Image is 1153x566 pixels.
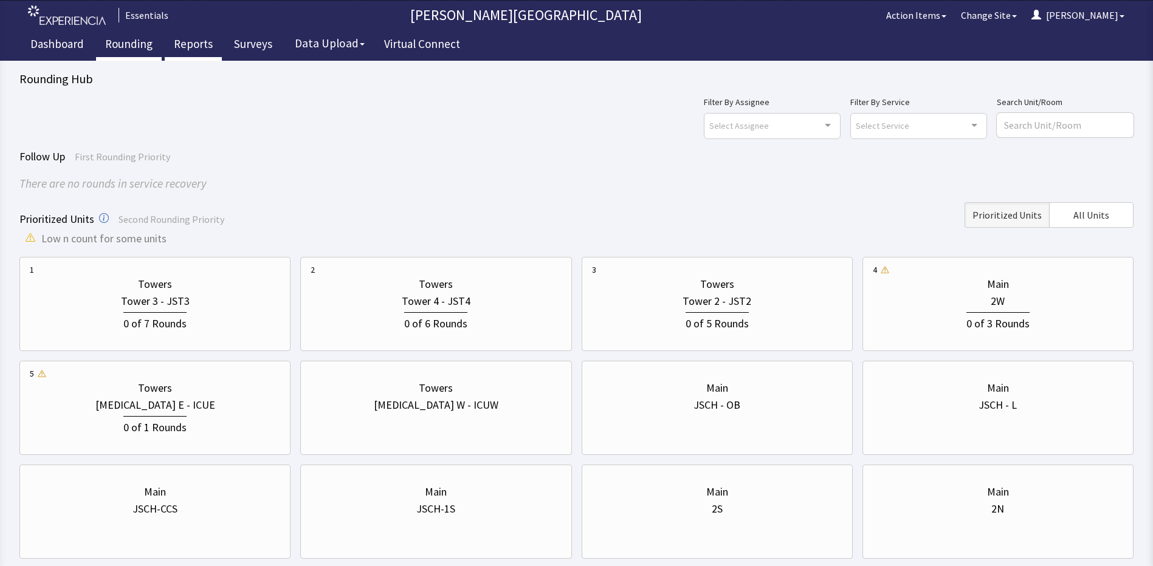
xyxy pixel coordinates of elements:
[425,483,447,500] div: Main
[75,151,170,163] span: First Rounding Priority
[138,380,172,397] div: Towers
[119,8,168,22] div: Essentials
[712,500,723,517] div: 2S
[987,380,1009,397] div: Main
[121,293,190,310] div: Tower 3 - JST3
[972,208,1042,222] span: Prioritized Units
[138,276,172,293] div: Towers
[706,483,728,500] div: Main
[965,202,1049,228] button: Prioritized Units
[979,397,1017,414] div: JSCH - L
[19,148,1134,165] div: Follow Up
[95,397,215,414] div: [MEDICAL_DATA] E - ICUE
[683,293,751,310] div: Tower 2 - JST2
[19,175,1134,193] div: There are no rounds in service recovery
[133,500,177,517] div: JSCH-CCS
[856,118,909,132] span: Select Service
[997,113,1134,137] input: Search Unit/Room
[991,293,1005,310] div: 2W
[1073,208,1109,222] span: All Units
[96,30,162,61] a: Rounding
[419,276,453,293] div: Towers
[375,30,469,61] a: Virtual Connect
[704,95,841,109] label: Filter By Assignee
[1049,202,1134,228] button: All Units
[28,5,106,26] img: experiencia_logo.png
[987,276,1009,293] div: Main
[991,500,1004,517] div: 2N
[30,264,34,276] div: 1
[30,367,34,380] div: 5
[700,276,734,293] div: Towers
[19,212,94,226] span: Prioritized Units
[879,3,954,27] button: Action Items
[123,312,187,332] div: 0 of 7 Rounds
[709,118,769,132] span: Select Assignee
[997,95,1134,109] label: Search Unit/Room
[706,380,728,397] div: Main
[311,264,315,276] div: 2
[173,5,879,25] p: [PERSON_NAME][GEOGRAPHIC_DATA]
[686,312,749,332] div: 0 of 5 Rounds
[19,70,1134,87] div: Rounding Hub
[144,483,166,500] div: Main
[123,416,187,436] div: 0 of 1 Rounds
[287,32,372,55] button: Data Upload
[850,95,987,109] label: Filter By Service
[592,264,596,276] div: 3
[694,397,740,414] div: JSCH - OB
[374,397,498,414] div: [MEDICAL_DATA] W - ICUW
[1024,3,1132,27] button: [PERSON_NAME]
[165,30,222,61] a: Reports
[954,3,1024,27] button: Change Site
[41,230,167,247] span: Low n count for some units
[966,312,1030,332] div: 0 of 3 Rounds
[873,264,877,276] div: 4
[119,213,224,225] span: Second Rounding Priority
[416,500,455,517] div: JSCH-1S
[402,293,470,310] div: Tower 4 - JST4
[987,483,1009,500] div: Main
[21,30,93,61] a: Dashboard
[419,380,453,397] div: Towers
[404,312,467,332] div: 0 of 6 Rounds
[225,30,281,61] a: Surveys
